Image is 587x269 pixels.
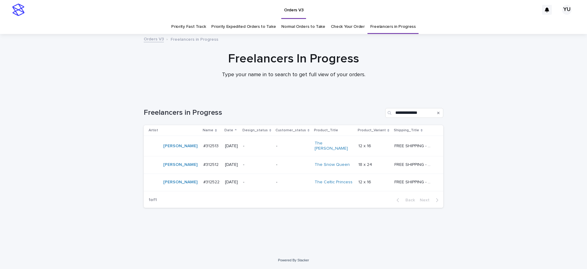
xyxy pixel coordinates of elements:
[275,127,306,134] p: Customer_status
[370,20,416,34] a: Freelancers in Progress
[420,198,433,202] span: Next
[358,127,386,134] p: Product_Variant
[12,4,24,16] img: stacker-logo-s-only.png
[203,127,213,134] p: Name
[314,127,338,134] p: Product_Title
[243,162,271,167] p: -
[144,35,164,42] a: Orders V3
[171,20,206,34] a: Priority Fast Track
[144,156,443,174] tr: [PERSON_NAME] #312512#312512 [DATE]--The Snow Queen 18 x 2418 x 24 FREE SHIPPING - preview in 1-2...
[203,142,220,149] p: #312513
[315,141,353,151] a: The [PERSON_NAME]
[278,258,309,262] a: Powered By Stacker
[224,127,233,134] p: Date
[315,180,353,185] a: The Celtic Princess
[171,35,218,42] p: Freelancers in Progress
[242,127,268,134] p: Design_status
[144,108,383,117] h1: Freelancers in Progress
[402,198,415,202] span: Back
[394,142,434,149] p: FREE SHIPPING - preview in 1-2 business days, after your approval delivery will take 5-10 b.d.
[144,136,443,156] tr: [PERSON_NAME] #312513#312513 [DATE]--The [PERSON_NAME] 12 x 1612 x 16 FREE SHIPPING - preview in ...
[225,180,238,185] p: [DATE]
[149,127,158,134] p: Artist
[163,180,198,185] a: [PERSON_NAME]
[276,144,310,149] p: -
[144,192,162,207] p: 1 of 1
[243,144,271,149] p: -
[276,180,310,185] p: -
[358,142,372,149] p: 12 x 16
[203,161,220,167] p: #312512
[276,162,310,167] p: -
[385,108,443,118] input: Search
[417,197,443,203] button: Next
[358,178,372,185] p: 12 x 16
[171,72,416,78] p: Type your name in to search to get full view of your orders.
[225,144,238,149] p: [DATE]
[144,51,443,66] h1: Freelancers In Progress
[358,161,373,167] p: 18 x 24
[281,20,325,34] a: Normal Orders to Take
[144,174,443,191] tr: [PERSON_NAME] #312522#312522 [DATE]--The Celtic Princess 12 x 1612 x 16 FREE SHIPPING - preview i...
[203,178,221,185] p: #312522
[243,180,271,185] p: -
[392,197,417,203] button: Back
[315,162,350,167] a: The Snow Queen
[163,144,198,149] a: [PERSON_NAME]
[562,5,572,15] div: YU
[225,162,238,167] p: [DATE]
[394,127,419,134] p: Shipping_Title
[394,161,434,167] p: FREE SHIPPING - preview in 1-2 business days, after your approval delivery will take 5-10 b.d.
[163,162,198,167] a: [PERSON_NAME]
[211,20,276,34] a: Priority Expedited Orders to Take
[331,20,365,34] a: Check Your Order
[394,178,434,185] p: FREE SHIPPING - preview in 1-2 business days, after your approval delivery will take 5-10 b.d.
